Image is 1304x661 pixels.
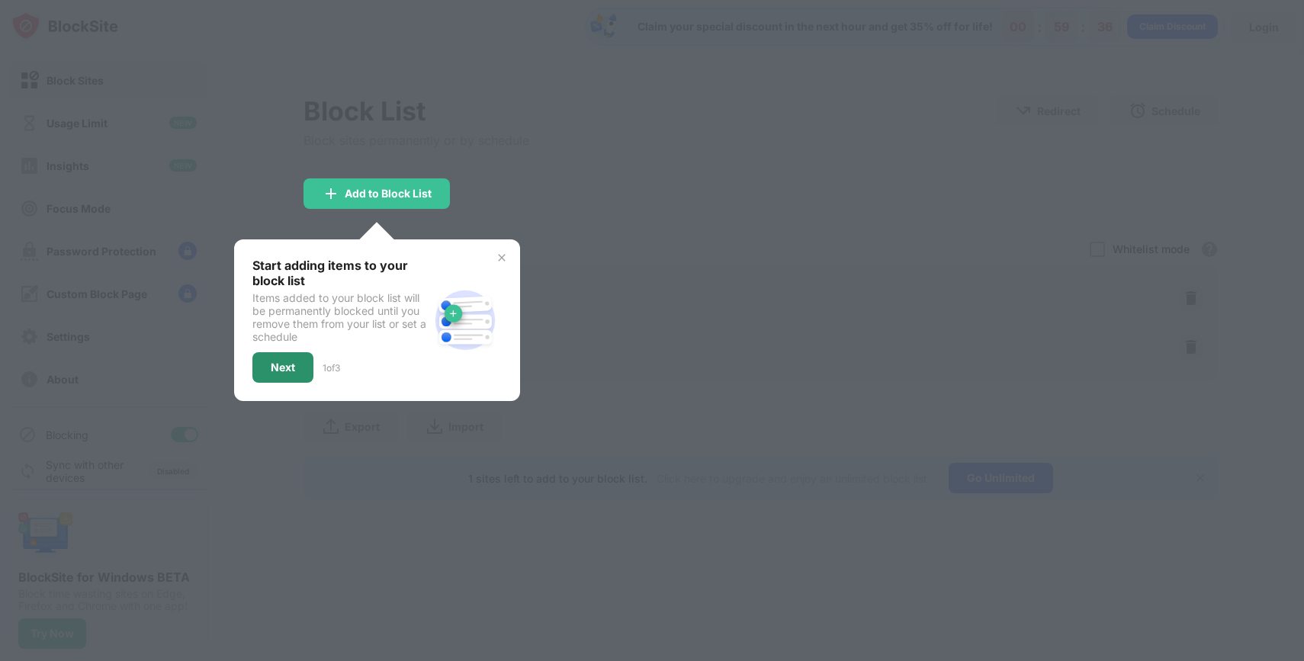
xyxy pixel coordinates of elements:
[429,284,502,357] img: block-site.svg
[323,362,340,374] div: 1 of 3
[252,291,429,343] div: Items added to your block list will be permanently blocked until you remove them from your list o...
[252,258,429,288] div: Start adding items to your block list
[271,361,295,374] div: Next
[345,188,432,200] div: Add to Block List
[496,252,508,264] img: x-button.svg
